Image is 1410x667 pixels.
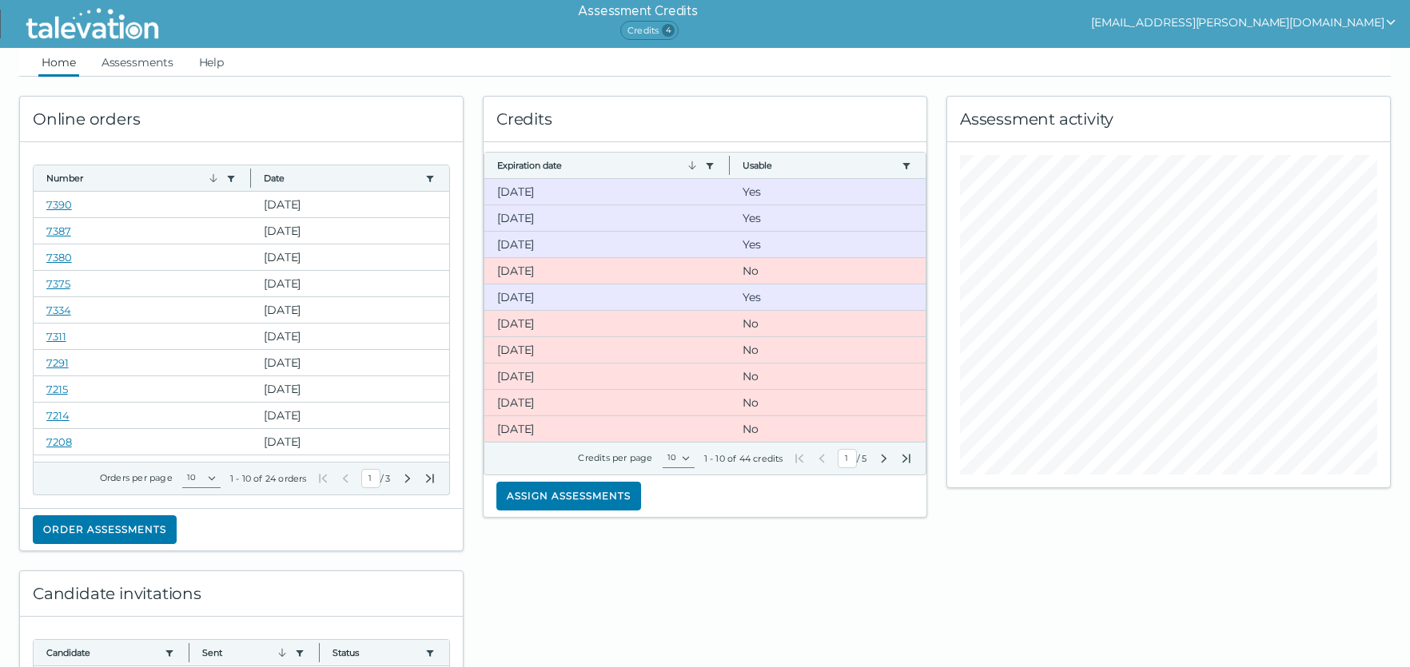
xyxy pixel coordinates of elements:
[793,449,913,468] div: /
[317,472,329,485] button: First Page
[484,390,730,415] clr-dg-cell: [DATE]
[730,390,926,415] clr-dg-cell: No
[860,452,868,465] span: Total Pages
[251,271,449,296] clr-dg-cell: [DATE]
[484,363,730,389] clr-dg-cell: [DATE]
[384,472,392,485] span: Total Pages
[251,376,449,402] clr-dg-cell: [DATE]
[878,452,890,465] button: Next Page
[730,205,926,231] clr-dg-cell: Yes
[730,337,926,363] clr-dg-cell: No
[251,429,449,455] clr-dg-cell: [DATE]
[484,284,730,310] clr-dg-cell: [DATE]
[333,646,419,659] button: Status
[361,469,380,488] input: Current Page
[484,97,926,142] div: Credits
[251,403,449,428] clr-dg-cell: [DATE]
[251,192,449,217] clr-dg-cell: [DATE]
[196,48,228,77] a: Help
[497,159,699,172] button: Expiration date
[484,311,730,336] clr-dg-cell: [DATE]
[743,159,895,172] button: Usable
[230,472,307,485] div: 1 - 10 of 24 orders
[46,646,158,659] button: Candidate
[838,449,857,468] input: Current Page
[46,330,66,343] a: 7311
[730,258,926,284] clr-dg-cell: No
[46,304,71,316] a: 7334
[20,97,463,142] div: Online orders
[46,251,72,264] a: 7380
[33,515,177,544] button: Order assessments
[947,97,1390,142] div: Assessment activity
[496,482,641,510] button: Assign assessments
[251,218,449,244] clr-dg-cell: [DATE]
[251,324,449,349] clr-dg-cell: [DATE]
[620,21,679,40] span: Credits
[578,452,652,463] label: Credits per page
[339,472,352,485] button: Previous Page
[401,472,414,485] button: Next Page
[730,416,926,442] clr-dg-cell: No
[730,179,926,204] clr-dg-cell: Yes
[46,172,220,185] button: Number
[484,416,730,442] clr-dg-cell: [DATE]
[251,350,449,375] clr-dg-cell: [DATE]
[730,311,926,336] clr-dg-cell: No
[20,571,463,617] div: Candidate invitations
[484,205,730,231] clr-dg-cell: [DATE]
[245,161,256,195] button: Column resize handle
[46,409,70,422] a: 7214
[484,258,730,284] clr-dg-cell: [DATE]
[46,356,69,369] a: 7291
[317,469,436,488] div: /
[484,232,730,257] clr-dg-cell: [DATE]
[264,172,419,185] button: Date
[98,48,177,77] a: Assessments
[900,452,913,465] button: Last Page
[484,337,730,363] clr-dg-cell: [DATE]
[424,472,436,485] button: Last Page
[578,2,697,21] h6: Assessment Credits
[202,646,288,659] button: Sent
[730,363,926,389] clr-dg-cell: No
[730,232,926,257] clr-dg-cell: Yes
[46,277,70,290] a: 7375
[38,48,79,77] a: Home
[724,148,735,182] button: Column resize handle
[46,224,71,237] a: 7387
[704,452,783,465] div: 1 - 10 of 44 credits
[730,284,926,310] clr-dg-cell: Yes
[46,383,68,395] a: 7215
[815,452,828,465] button: Previous Page
[251,244,449,270] clr-dg-cell: [DATE]
[251,297,449,323] clr-dg-cell: [DATE]
[662,24,675,37] span: 4
[793,452,806,465] button: First Page
[484,179,730,204] clr-dg-cell: [DATE]
[46,435,72,448] a: 7208
[100,472,173,483] label: Orders per page
[46,198,72,211] a: 7390
[19,4,165,44] img: Talevation_Logo_Transparent_white.png
[1091,13,1397,32] button: show user actions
